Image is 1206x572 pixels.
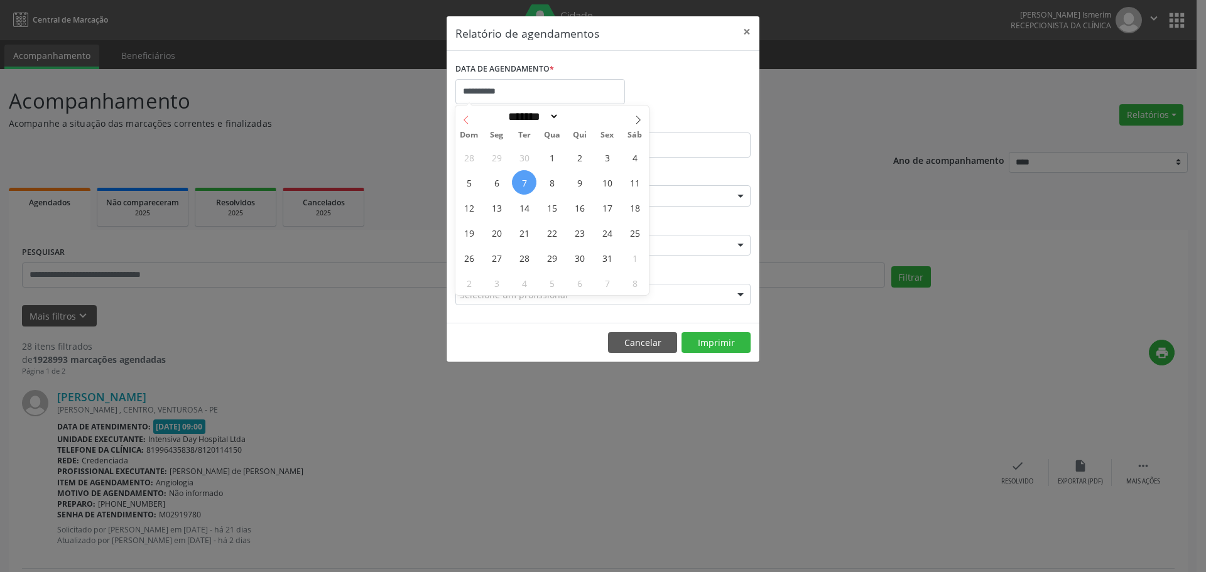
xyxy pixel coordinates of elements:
span: Outubro 3, 2025 [595,145,619,170]
span: Outubro 2, 2025 [567,145,592,170]
select: Month [504,110,559,123]
span: Outubro 20, 2025 [484,220,509,245]
span: Outubro 16, 2025 [567,195,592,220]
label: DATA DE AGENDAMENTO [455,60,554,79]
span: Outubro 19, 2025 [457,220,481,245]
span: Outubro 4, 2025 [622,145,647,170]
span: Qua [538,131,566,139]
span: Outubro 11, 2025 [622,170,647,195]
span: Outubro 12, 2025 [457,195,481,220]
span: Outubro 6, 2025 [484,170,509,195]
h5: Relatório de agendamentos [455,25,599,41]
span: Outubro 15, 2025 [540,195,564,220]
span: Outubro 29, 2025 [540,246,564,270]
span: Novembro 3, 2025 [484,271,509,295]
span: Outubro 30, 2025 [567,246,592,270]
span: Setembro 28, 2025 [457,145,481,170]
span: Outubro 1, 2025 [540,145,564,170]
span: Outubro 13, 2025 [484,195,509,220]
button: Imprimir [682,332,751,353]
input: Year [559,110,600,123]
span: Outubro 28, 2025 [512,246,536,270]
span: Novembro 4, 2025 [512,271,536,295]
span: Outubro 22, 2025 [540,220,564,245]
button: Close [734,16,759,47]
span: Outubro 31, 2025 [595,246,619,270]
span: Outubro 23, 2025 [567,220,592,245]
span: Outubro 7, 2025 [512,170,536,195]
span: Outubro 27, 2025 [484,246,509,270]
span: Seg [483,131,511,139]
button: Cancelar [608,332,677,353]
span: Dom [455,131,483,139]
span: Novembro 7, 2025 [595,271,619,295]
span: Novembro 5, 2025 [540,271,564,295]
span: Ter [511,131,538,139]
span: Novembro 6, 2025 [567,271,592,295]
span: Outubro 14, 2025 [512,195,536,220]
span: Outubro 26, 2025 [457,246,481,270]
span: Selecione um profissional [460,288,568,301]
span: Outubro 24, 2025 [595,220,619,245]
span: Outubro 25, 2025 [622,220,647,245]
span: Sáb [621,131,649,139]
span: Outubro 5, 2025 [457,170,481,195]
span: Outubro 10, 2025 [595,170,619,195]
span: Outubro 9, 2025 [567,170,592,195]
span: Qui [566,131,594,139]
span: Setembro 30, 2025 [512,145,536,170]
span: Outubro 8, 2025 [540,170,564,195]
span: Novembro 2, 2025 [457,271,481,295]
span: Novembro 1, 2025 [622,246,647,270]
span: Setembro 29, 2025 [484,145,509,170]
span: Sex [594,131,621,139]
span: Novembro 8, 2025 [622,271,647,295]
span: Outubro 18, 2025 [622,195,647,220]
span: Outubro 17, 2025 [595,195,619,220]
span: Outubro 21, 2025 [512,220,536,245]
label: ATÉ [606,113,751,132]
